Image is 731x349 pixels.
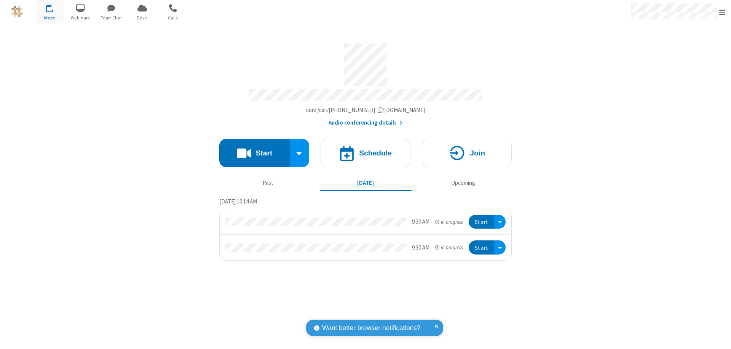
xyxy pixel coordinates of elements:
[329,118,403,127] button: Audio conferencing details
[435,218,463,226] em: in progress
[306,106,425,115] button: Copy my meeting room linkCopy my meeting room link
[219,198,257,205] span: [DATE] 10:14 AM
[66,14,95,21] span: Webinars
[412,243,429,252] div: 9:30 AM
[469,215,494,229] button: Start
[128,14,156,21] span: Drive
[219,38,512,127] section: Account details
[320,176,412,190] button: [DATE]
[417,176,509,190] button: Upcoming
[306,106,425,114] span: Copy my meeting room link
[255,149,272,157] h4: Start
[435,244,463,251] em: in progress
[321,139,410,167] button: Schedule
[422,139,512,167] button: Join
[290,139,310,167] div: Start conference options
[159,14,187,21] span: Calls
[219,197,512,261] section: Today's Meetings
[494,240,506,255] div: Open menu
[494,215,506,229] div: Open menu
[470,149,485,157] h4: Join
[359,149,392,157] h4: Schedule
[712,329,725,344] iframe: Chat
[11,6,23,17] img: QA Selenium DO NOT DELETE OR CHANGE
[469,240,494,255] button: Start
[219,139,290,167] button: Start
[35,14,64,21] span: Meet
[97,14,126,21] span: Team Chat
[322,323,420,333] span: Want better browser notifications?
[412,218,429,226] div: 9:30 AM
[222,176,314,190] button: Past
[51,4,56,10] div: 2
